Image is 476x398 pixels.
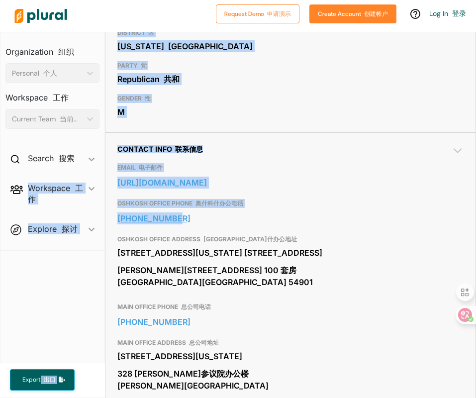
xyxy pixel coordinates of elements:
[189,337,219,348] font: 总公司地址
[5,37,99,59] h3: Organization
[117,72,464,87] div: Republican
[117,198,464,209] h3: OSHKOSH OFFICE PHONE
[10,369,75,391] button: Export 出口
[44,376,56,384] font: 出口
[117,104,464,119] div: M
[117,337,464,349] h3: MAIN OFFICE ADDRESS
[117,264,313,289] font: [PERSON_NAME][STREET_ADDRESS] 100 套房 [GEOGRAPHIC_DATA][GEOGRAPHIC_DATA] 54901
[53,93,69,102] font: 工作
[309,8,396,18] a: Create Account 创建帐户
[117,245,464,295] div: [STREET_ADDRESS][US_STATE] [STREET_ADDRESS]
[5,83,99,105] h3: Workspace
[117,60,464,72] h3: PARTY
[117,162,464,174] h3: EMAIL
[267,10,291,18] font: 申请演示
[59,153,75,163] font: 搜索
[117,27,464,39] h3: DISTRICT
[164,73,180,86] font: 共和
[429,9,466,18] a: Log In 登录
[117,314,464,329] a: [PHONE_NUMBER]
[12,68,83,79] div: Personal
[175,145,203,153] font: 联系信息
[28,153,75,164] h2: Search
[141,60,147,71] font: 党
[364,10,388,18] font: 创建帐户
[60,114,88,123] font: 当前团队
[117,301,464,313] h3: MAIN OFFICE PHONE
[195,198,243,208] font: 奥什科什办公电话
[19,376,59,384] span: Export
[43,69,57,78] font: 个人
[117,93,464,104] h3: GENDER
[117,39,464,54] div: [US_STATE]
[203,234,297,244] font: [GEOGRAPHIC_DATA]什办公地址
[216,8,299,18] a: Request Demo 申请演示
[117,211,464,226] a: [PHONE_NUMBER]
[181,301,211,312] font: 总公司电话
[117,145,203,153] span: Contact Info
[309,4,396,23] button: Create Account 创建帐户
[452,9,466,18] font: 登录
[12,114,83,124] div: Current Team
[145,93,151,103] font: 性
[117,233,464,245] h3: OSHKOSH OFFICE ADDRESS
[139,162,163,173] font: 电子邮件
[168,40,253,53] font: [GEOGRAPHIC_DATA]
[216,4,299,23] button: Request Demo 申请演示
[117,367,269,392] font: 328 [PERSON_NAME]参议院办公楼 [PERSON_NAME][GEOGRAPHIC_DATA]
[117,175,464,190] a: [URL][DOMAIN_NAME]
[58,47,74,57] font: 组织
